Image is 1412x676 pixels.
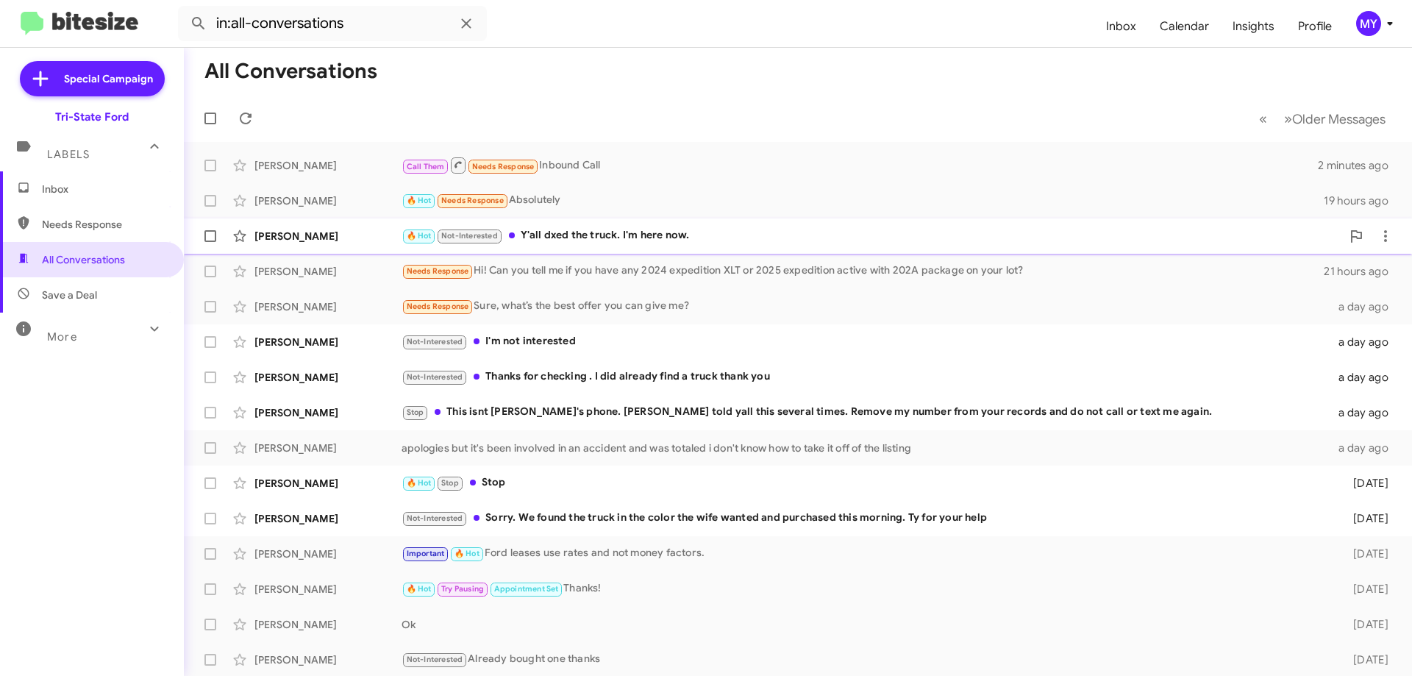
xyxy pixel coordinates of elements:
a: Inbox [1094,5,1148,48]
div: This isnt [PERSON_NAME]'s phone. [PERSON_NAME] told yall this several times. Remove my number fro... [402,404,1330,421]
span: All Conversations [42,252,125,267]
h1: All Conversations [204,60,377,83]
div: [PERSON_NAME] [254,652,402,667]
div: Already bought one thanks [402,651,1330,668]
span: » [1284,110,1292,128]
span: 🔥 Hot [407,231,432,241]
button: MY [1344,11,1396,36]
span: Try Pausing [441,584,484,594]
div: Ford leases use rates and not money factors. [402,545,1330,562]
button: Previous [1250,104,1276,134]
span: Save a Deal [42,288,97,302]
div: Hi! Can you tell me if you have any 2024 expedition XLT or 2025 expedition active with 202A packa... [402,263,1324,280]
div: a day ago [1330,299,1400,314]
span: Not-Interested [441,231,498,241]
div: [PERSON_NAME] [254,617,402,632]
a: Special Campaign [20,61,165,96]
div: [DATE] [1330,617,1400,632]
div: Absolutely [402,192,1324,209]
div: Thanks! [402,580,1330,597]
div: Y'all dxed the truck. I'm here now. [402,227,1341,244]
div: [DATE] [1330,476,1400,491]
a: Insights [1221,5,1286,48]
div: [DATE] [1330,582,1400,597]
div: [DATE] [1330,547,1400,561]
span: Older Messages [1292,111,1386,127]
span: Important [407,549,445,558]
div: Ok [402,617,1330,632]
div: [PERSON_NAME] [254,264,402,279]
span: Inbox [42,182,167,196]
div: a day ago [1330,441,1400,455]
span: 🔥 Hot [407,196,432,205]
div: [PERSON_NAME] [254,158,402,173]
span: Stop [407,408,424,417]
div: [PERSON_NAME] [254,582,402,597]
span: More [47,330,77,344]
div: [PERSON_NAME] [254,193,402,208]
div: [PERSON_NAME] [254,229,402,243]
span: « [1259,110,1267,128]
div: [PERSON_NAME] [254,335,402,349]
div: 21 hours ago [1324,264,1400,279]
span: Call Them [407,162,445,171]
span: Stop [441,478,459,488]
span: Needs Response [407,266,469,276]
div: Sorry. We found the truck in the color the wife wanted and purchased this morning. Ty for your help [402,510,1330,527]
div: Thanks for checking . I did already find a truck thank you [402,369,1330,385]
div: Stop [402,474,1330,491]
a: Profile [1286,5,1344,48]
span: Not-Interested [407,372,463,382]
span: Not-Interested [407,337,463,346]
span: Needs Response [42,217,167,232]
div: [PERSON_NAME] [254,511,402,526]
span: Labels [47,148,90,161]
nav: Page navigation example [1251,104,1394,134]
div: Sure, what’s the best offer you can give me? [402,298,1330,315]
span: 🔥 Hot [407,584,432,594]
button: Next [1275,104,1394,134]
div: [PERSON_NAME] [254,299,402,314]
div: 2 minutes ago [1318,158,1400,173]
div: [DATE] [1330,511,1400,526]
span: Special Campaign [64,71,153,86]
div: [DATE] [1330,652,1400,667]
div: I'm not interested [402,333,1330,350]
div: 19 hours ago [1324,193,1400,208]
span: Not-Interested [407,513,463,523]
span: Needs Response [441,196,504,205]
div: a day ago [1330,405,1400,420]
div: apologies but it's been involved in an accident and was totaled i don't know how to take it off o... [402,441,1330,455]
div: [PERSON_NAME] [254,547,402,561]
span: Needs Response [407,302,469,311]
div: Tri-State Ford [55,110,129,124]
span: 🔥 Hot [407,478,432,488]
div: Inbound Call [402,156,1318,174]
div: [PERSON_NAME] [254,441,402,455]
span: Not-Interested [407,655,463,664]
div: [PERSON_NAME] [254,476,402,491]
div: [PERSON_NAME] [254,405,402,420]
span: Appointment Set [494,584,559,594]
input: Search [178,6,487,41]
div: [PERSON_NAME] [254,370,402,385]
div: MY [1356,11,1381,36]
div: a day ago [1330,335,1400,349]
span: Needs Response [472,162,535,171]
span: 🔥 Hot [454,549,479,558]
a: Calendar [1148,5,1221,48]
div: a day ago [1330,370,1400,385]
